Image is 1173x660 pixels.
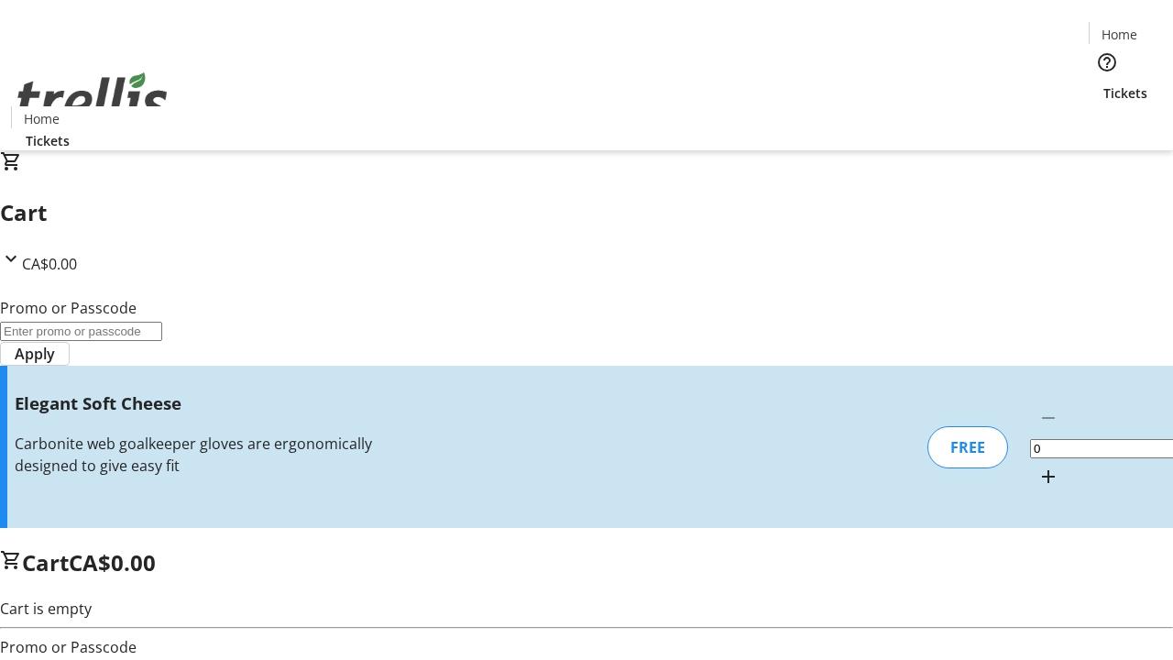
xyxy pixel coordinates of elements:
[1090,25,1148,44] a: Home
[15,343,55,365] span: Apply
[69,547,156,577] span: CA$0.00
[11,52,174,144] img: Orient E2E Organization aZUfWwGRsk's Logo
[24,109,60,128] span: Home
[26,131,70,150] span: Tickets
[15,433,415,477] div: Carbonite web goalkeeper gloves are ergonomically designed to give easy fit
[22,254,77,274] span: CA$0.00
[11,131,84,150] a: Tickets
[15,390,415,416] h3: Elegant Soft Cheese
[1089,103,1125,139] button: Cart
[1089,83,1162,103] a: Tickets
[1089,44,1125,81] button: Help
[12,109,71,128] a: Home
[1102,25,1137,44] span: Home
[1030,458,1067,495] button: Increment by one
[1103,83,1147,103] span: Tickets
[927,426,1008,468] div: FREE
